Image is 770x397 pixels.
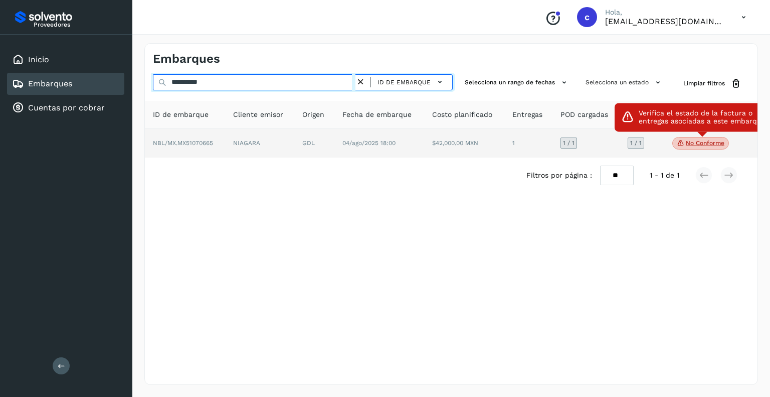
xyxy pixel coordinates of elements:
span: 04/ago/2025 18:00 [342,140,396,147]
h4: Embarques [153,52,220,66]
button: Selecciona un rango de fechas [461,74,573,91]
span: 1 - 1 de 1 [650,170,679,181]
div: Inicio [7,49,124,71]
span: Filtros por página : [526,170,592,181]
p: Proveedores [34,21,120,28]
div: Embarques [7,73,124,95]
td: GDL [294,129,334,158]
span: 1 / 1 [630,140,642,146]
p: Hola, [605,8,725,17]
td: 1 [504,129,553,158]
button: Selecciona un estado [582,74,667,91]
span: Cliente emisor [233,109,283,120]
span: Fecha de embarque [342,109,412,120]
p: comercializacion@a3vlogistics.com [605,17,725,26]
span: ID de embarque [153,109,209,120]
span: Costo planificado [432,109,492,120]
td: NIAGARA [225,129,295,158]
span: Limpiar filtros [683,79,725,88]
a: Cuentas por cobrar [28,103,105,112]
span: ID de embarque [377,78,431,87]
button: ID de embarque [374,75,448,89]
span: Entregas [512,109,542,120]
span: POD cargadas [560,109,608,120]
span: Origen [302,109,324,120]
td: $42,000.00 MXN [424,129,504,158]
a: Embarques [28,79,72,88]
div: Cuentas por cobrar [7,97,124,119]
span: 1 / 1 [563,140,574,146]
button: Limpiar filtros [675,74,749,93]
p: No conforme [686,140,724,147]
span: NBL/MX.MX51070665 [153,140,213,147]
a: Inicio [28,55,49,64]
